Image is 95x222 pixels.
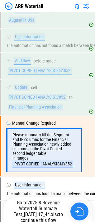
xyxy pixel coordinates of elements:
div: User information [14,181,45,189]
div: Please manually fill the Segment and IR columns for the Financial Planning Association newly adde... [12,133,75,156]
img: Back [5,2,12,10]
div: 'PIVOT COPIED | ANALYSIS'!JY852 [12,160,73,168]
img: Support [74,4,79,9]
div: Update [14,84,29,91]
div: 'PIVOT COPIED | ANALYSIS'!C852 [8,94,67,101]
div: Manual Change Required [12,121,56,126]
div: ARR Waterfall [15,3,43,9]
div: August!T4:U53 [8,17,36,24]
img: Go to file [75,207,83,216]
div: before [34,59,45,63]
div: 'PIVOT COPIED | ANALYSIS'!852:852 [8,67,72,75]
div: User information [14,33,45,41]
div: in ranges [12,156,28,160]
div: Add Row [14,57,31,65]
div: range [46,59,56,63]
div: cell [31,85,37,90]
div: to [69,95,73,100]
div: Financial Planning Association [8,104,63,111]
span: 2025.8 Revenue Waterfall Summary Test_[DATE] 17_44.xlsx [14,200,60,217]
img: Settings menu [83,2,90,10]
